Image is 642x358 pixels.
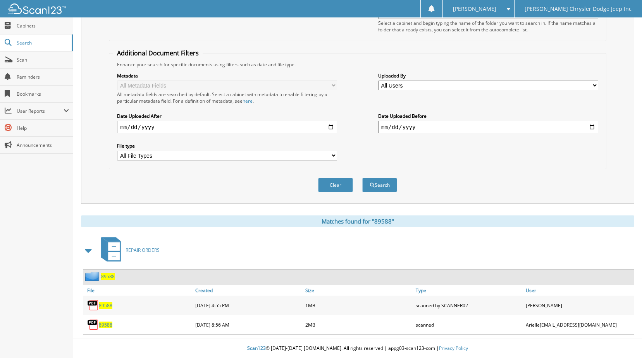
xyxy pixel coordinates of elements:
a: 89588 [101,273,115,280]
div: scanned by SCANNER02 [414,298,524,313]
div: [PERSON_NAME] [524,298,634,313]
label: File type [117,143,337,149]
div: All metadata fields are searched by default. Select a cabinet with metadata to enable filtering b... [117,91,337,104]
div: [DATE] 4:55 PM [193,298,303,313]
input: end [378,121,598,133]
div: scanned [414,317,524,332]
div: [DATE] 8:56 AM [193,317,303,332]
span: Cabinets [17,22,69,29]
div: Select a cabinet and begin typing the name of the folder you want to search in. If the name match... [378,20,598,33]
button: Search [362,178,397,192]
label: Uploaded By [378,72,598,79]
div: 1MB [303,298,413,313]
label: Metadata [117,72,337,79]
div: Arielle [EMAIL_ADDRESS][DOMAIN_NAME] [524,317,634,332]
a: Size [303,285,413,296]
a: 89588 [99,302,112,309]
a: here [243,98,253,104]
div: 2MB [303,317,413,332]
div: Enhance your search for specific documents using filters such as date and file type. [113,61,602,68]
div: Matches found for "89588" [81,215,634,227]
a: User [524,285,634,296]
a: File [83,285,193,296]
span: User Reports [17,108,64,114]
input: start [117,121,337,133]
a: REPAIR ORDERS [96,235,160,265]
span: Scan123 [247,345,266,351]
img: PDF.png [87,299,99,311]
span: Announcements [17,142,69,148]
legend: Additional Document Filters [113,49,203,57]
iframe: Chat Widget [603,321,642,358]
img: scan123-logo-white.svg [8,3,66,14]
span: REPAIR ORDERS [126,247,160,253]
span: [PERSON_NAME] Chrysler Dodge Jeep Inc [525,7,632,11]
div: © [DATE]-[DATE] [DOMAIN_NAME]. All rights reserved | appg03-scan123-com | [73,339,642,358]
span: [PERSON_NAME] [453,7,496,11]
span: Help [17,125,69,131]
img: PDF.png [87,319,99,330]
button: Clear [318,178,353,192]
a: Created [193,285,303,296]
label: Date Uploaded After [117,113,337,119]
label: Date Uploaded Before [378,113,598,119]
a: Privacy Policy [439,345,468,351]
span: Search [17,40,68,46]
span: Reminders [17,74,69,80]
a: Type [414,285,524,296]
span: Scan [17,57,69,63]
span: Bookmarks [17,91,69,97]
a: 89588 [99,322,112,328]
img: folder2.png [85,272,101,281]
